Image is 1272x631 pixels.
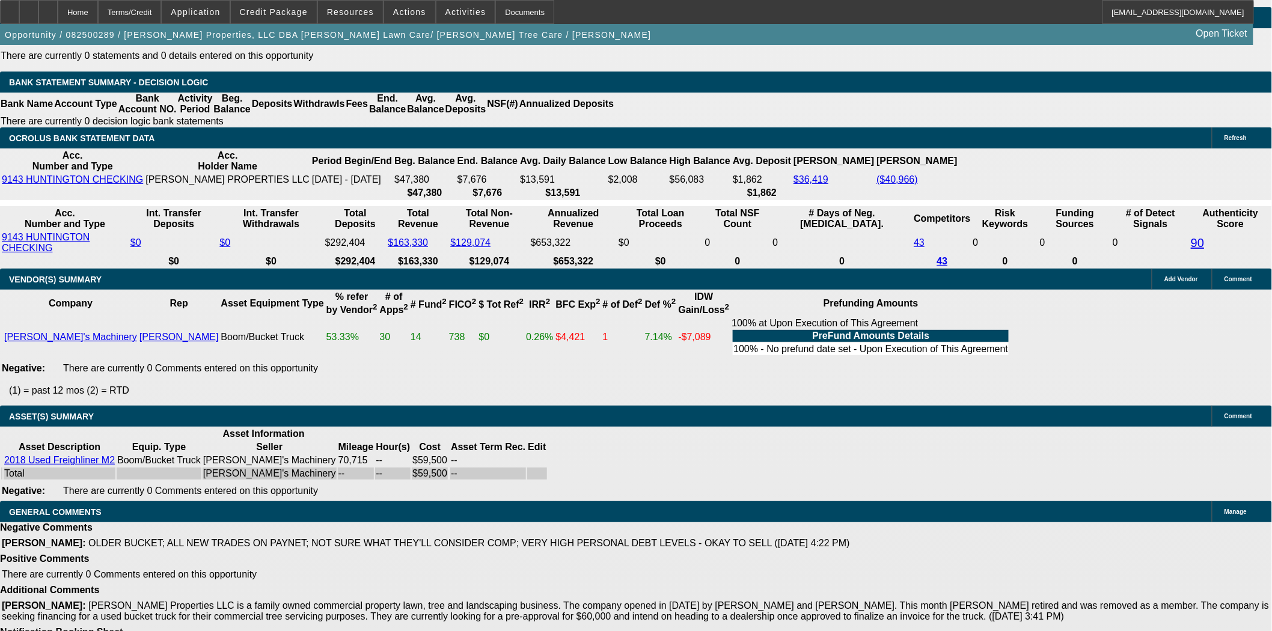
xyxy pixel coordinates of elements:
[618,231,703,254] td: $0
[603,299,643,309] b: # of Def
[671,297,676,306] sup: 2
[373,302,377,311] sup: 2
[644,317,677,357] td: 7.14%
[772,231,912,254] td: 0
[618,255,703,267] th: $0
[162,1,229,23] button: Application
[338,454,375,466] td: 70,715
[9,507,102,517] span: GENERAL COMMENTS
[221,298,323,308] b: Asset Equipment Type
[1039,231,1111,254] td: 0
[733,343,1009,355] td: 100% - No prefund date set - Upon Execution of This Agreement
[725,302,729,311] sup: 2
[177,93,213,115] th: Activity Period
[705,255,771,267] th: 0
[170,298,188,308] b: Rep
[9,275,102,284] span: VENDOR(S) SUMMARY
[824,298,919,308] b: Prefunding Amounts
[384,1,435,23] button: Actions
[1039,255,1111,267] th: 0
[9,385,1272,396] p: (1) = past 12 mos (2) = RTD
[973,255,1038,267] th: 0
[63,486,318,496] span: There are currently 0 Comments entered on this opportunity
[2,569,257,579] span: There are currently 0 Comments entered on this opportunity
[679,291,730,315] b: IDW Gain/Loss
[219,237,230,248] a: $0
[380,291,408,315] b: # of Apps
[387,255,448,267] th: $163,330
[472,297,476,306] sup: 2
[457,174,518,186] td: $7,676
[732,150,792,172] th: Avg. Deposit
[457,187,518,199] th: $7,676
[448,317,477,357] td: 738
[556,299,601,309] b: BFC Exp
[973,231,1038,254] td: 0
[171,7,220,17] span: Application
[486,93,519,115] th: NSF(#)
[1,150,144,172] th: Acc. Number and Type
[445,93,487,115] th: Avg. Deposits
[406,93,444,115] th: Avg. Balance
[478,317,524,357] td: $0
[450,468,526,480] td: --
[479,299,524,309] b: $ Tot Ref
[876,150,958,172] th: [PERSON_NAME]
[450,441,526,453] th: Asset Term Recommendation
[231,1,317,23] button: Credit Package
[1191,23,1252,44] a: Open Ticket
[130,255,218,267] th: $0
[9,78,209,87] span: Bank Statement Summary - Decision Logic
[973,207,1038,230] th: Risk Keywords
[213,93,251,115] th: Beg. Balance
[546,297,550,306] sup: 2
[325,231,387,254] td: $292,404
[375,454,411,466] td: --
[5,30,651,40] span: Opportunity / 082500289 / [PERSON_NAME] Properties, LLC DBA [PERSON_NAME] Lawn Care/ [PERSON_NAME...
[368,93,406,115] th: End. Balance
[812,331,929,341] b: PreFund Amounts Details
[450,255,528,267] th: $129,074
[145,174,310,186] td: [PERSON_NAME] PROPERTIES LLC
[410,317,447,357] td: 14
[442,297,446,306] sup: 2
[519,174,607,186] td: $13,591
[596,297,600,306] sup: 2
[394,187,455,199] th: $47,380
[1225,413,1252,419] span: Comment
[130,207,218,230] th: Int. Transfer Deposits
[393,7,426,17] span: Actions
[412,454,448,466] td: $59,500
[519,93,614,115] th: Annualized Deposits
[793,150,875,172] th: [PERSON_NAME]
[519,150,607,172] th: Avg. Daily Balance
[4,332,137,342] a: [PERSON_NAME]'s Machinery
[2,363,45,373] b: Negative:
[394,150,455,172] th: Beg. Balance
[346,93,368,115] th: Fees
[645,299,676,309] b: Def %
[1225,135,1247,141] span: Refresh
[669,174,731,186] td: $56,083
[338,442,374,452] b: Mileage
[145,150,310,172] th: Acc. Holder Name
[2,232,90,253] a: 9143 HUNTINGTON CHECKING
[519,187,607,199] th: $13,591
[1225,276,1252,282] span: Comment
[608,174,668,186] td: $2,008
[4,455,115,465] a: 2018 Used Freighliner M2
[678,317,730,357] td: -$7,089
[338,468,375,480] td: --
[2,600,1269,621] span: [PERSON_NAME] Properties LLC is a family owned commercial property lawn, tree and landscaping bus...
[203,468,337,480] td: [PERSON_NAME]'s Machinery
[4,468,115,479] div: Total
[387,207,448,230] th: Total Revenue
[1164,276,1198,282] span: Add Vendor
[451,442,525,452] b: Asset Term Rec.
[2,538,86,548] b: [PERSON_NAME]:
[412,468,448,480] td: $59,500
[608,150,668,172] th: Low Balance
[772,255,912,267] th: 0
[1112,231,1189,254] td: 0
[54,93,118,115] th: Account Type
